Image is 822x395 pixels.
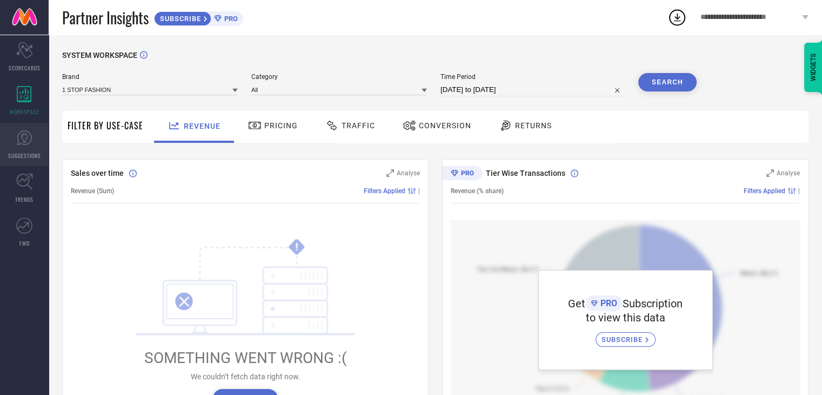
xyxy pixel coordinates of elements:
span: FWD [19,239,30,247]
span: Tier Wise Transactions [486,169,565,177]
tspan: ! [296,241,298,253]
span: PRO [598,298,617,308]
div: Premium [442,166,482,182]
span: | [798,187,800,195]
span: SUGGESTIONS [8,152,41,160]
span: Time Period [440,73,625,81]
span: Filter By Use-Case [68,119,143,132]
span: TRENDS [15,195,34,203]
div: Open download list [667,8,687,27]
span: Analyse [777,169,800,177]
input: Select time period [440,83,625,96]
a: SUBSCRIBEPRO [154,9,243,26]
span: SUBSCRIBE [155,15,204,23]
span: Get [568,297,585,310]
span: We couldn’t fetch data right now. [191,372,300,381]
span: SOMETHING WENT WRONG :( [144,349,347,367]
span: WORKSPACE [10,108,39,116]
span: Traffic [342,121,375,130]
span: Analyse [397,169,420,177]
span: PRO [222,15,238,23]
span: SCORECARDS [9,64,41,72]
span: Filters Applied [744,187,785,195]
span: Filters Applied [364,187,405,195]
span: Brand [62,73,238,81]
span: Partner Insights [62,6,149,29]
span: Subscription [623,297,683,310]
span: Revenue (Sum) [71,187,114,195]
svg: Zoom [766,169,774,177]
a: SUBSCRIBE [596,324,656,347]
svg: Zoom [386,169,394,177]
button: Search [638,73,697,91]
span: SUBSCRIBE [602,335,645,344]
span: Conversion [419,121,471,130]
span: Sales over time [71,169,124,177]
span: Category [251,73,427,81]
span: Pricing [264,121,298,130]
span: to view this data [586,311,665,324]
span: SYSTEM WORKSPACE [62,51,137,60]
span: Returns [515,121,552,130]
span: Revenue [184,122,220,130]
span: | [418,187,420,195]
span: Revenue (% share) [451,187,504,195]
